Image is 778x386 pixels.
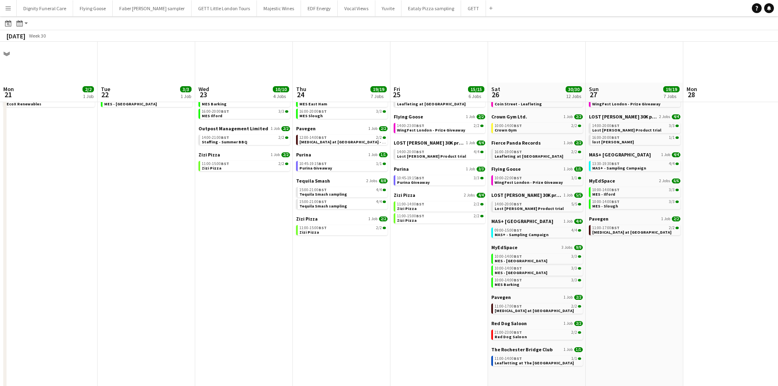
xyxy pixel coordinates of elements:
span: MES - East Croydon [495,258,547,263]
span: MAS+ - Sampling Campaign [495,232,548,237]
span: BST [611,225,620,230]
a: 11:00-15:00BST2/2Zizi Pizza [397,213,484,223]
button: Faber [PERSON_NAME] sampler [113,0,192,16]
span: 16:00-20:00 [299,109,327,114]
span: Red Dog Saloon [491,320,527,326]
span: Tequila Smash sampling [299,203,347,209]
a: 11:00-15:00BST2/2Zizi Pizza [299,225,386,234]
span: 1 Job [368,126,377,131]
span: Zizi Pizza [296,216,318,222]
span: Pavegen [296,125,316,132]
span: 1/1 [571,176,577,180]
span: 1 Job [564,193,573,198]
span: 1 Job [564,321,573,326]
span: BST [514,303,522,309]
span: 4/4 [669,162,675,166]
span: Red Dog Saloon [495,334,527,339]
div: Zizi Pizza1 Job2/211:00-15:00BST2/2Zizi Pizza [198,152,290,173]
span: BST [611,187,620,192]
span: 1 Job [368,152,377,157]
span: 11:00-17:00 [495,304,522,308]
span: Coin Street - Leafleting [495,101,542,107]
span: MAS+ - Sampling Campaign [592,165,646,171]
span: 3/3 [571,254,577,259]
span: 3/3 [669,188,675,192]
span: 11:00-14:00 [397,202,424,206]
span: 2/2 [379,126,388,131]
span: MyEdSpace [589,178,615,184]
span: BST [514,123,522,128]
span: 1/1 [379,152,388,157]
a: 16:00-20:00BST3/3MES Slough [299,109,386,118]
a: 11:00-14:00BST1/1Leafletting at The [GEOGRAPHIC_DATA] [495,356,581,365]
span: BST [514,277,522,283]
a: MyEdSpace2 Jobs6/6 [589,178,680,184]
span: 2/2 [281,126,290,131]
span: 2/2 [571,150,577,154]
a: LOST [PERSON_NAME] 30K product trial1 Job5/5 [491,192,583,198]
a: 14:00-20:00BST5/5Lost [PERSON_NAME] Product trial [495,201,581,211]
a: 09:00-15:00BST4/4MAS+ - Sampling Campaign [495,228,581,237]
span: 11:00-14:00 [495,357,522,361]
span: 14:00-20:00 [397,150,424,154]
span: BST [611,199,620,204]
div: LOST [PERSON_NAME] 30K product trial1 Job4/414:00-20:00BST4/4Lost [PERSON_NAME] Product trial [394,140,485,166]
span: 2/2 [477,114,485,119]
a: 21:00-23:00BST2/2Red Dog Saloon [495,330,581,339]
a: LOST [PERSON_NAME] 30K product trial2 Jobs4/4 [589,114,680,120]
span: 14:00-21:00 [202,136,229,140]
span: 2/2 [82,86,94,92]
span: 2/2 [571,304,577,308]
span: 2/2 [279,136,284,140]
span: 2/2 [474,214,479,218]
span: BST [611,161,620,166]
span: 10:45-19:15 [397,176,424,180]
span: BST [514,356,522,361]
span: 1 Job [564,141,573,145]
span: MES - Slough [592,203,618,209]
span: MAS+ UK [491,218,553,224]
span: BST [319,225,327,230]
a: Purina1 Job1/1 [296,152,388,158]
a: 14:00-20:00BST3/3Lost [PERSON_NAME] Product trial [592,123,679,132]
span: Leafletting at The Bridge Chapel [495,360,574,366]
span: 2 Jobs [366,178,377,183]
a: 10:00-14:00BST3/3MES Barking [495,277,581,287]
span: 1 Job [564,114,573,119]
div: [DATE] [7,32,25,40]
span: 12:00-14:00 [299,136,327,140]
span: Staffing - Summer BBQ [202,139,247,145]
a: 10:00-14:00BST3/3MES - [GEOGRAPHIC_DATA] [495,254,581,263]
span: 10:00-14:00 [495,278,522,282]
a: Pavegen1 Job2/2 [491,294,583,300]
a: 14:00-21:00BST2/2Staffing - Summer BBQ [202,135,288,144]
a: 11:00-15:00BST2/2Zizi Pizza [202,161,288,170]
span: Zizi Pizza [397,206,417,211]
button: GETT Little London Tours [192,0,257,16]
a: Outpost Management Limited1 Job2/2 [198,125,290,132]
span: Purina Giveaway [299,165,332,171]
span: MES - Ilford [592,192,615,197]
span: Pavagen at Spitalfields Market [592,230,671,235]
span: Sat [491,85,500,93]
div: Outpost Management Limited1 Job2/214:00-21:00BST2/2Staffing - Summer BBQ [198,125,290,152]
a: 10:00-14:00BST3/3MES - Ilford [592,187,679,196]
span: 1 Job [564,295,573,300]
span: MES Ilford [202,113,222,118]
div: MAS+ [GEOGRAPHIC_DATA]1 Job4/409:00-15:00BST4/4MAS+ - Sampling Campaign [491,218,583,244]
span: 16:00-20:00 [592,136,620,140]
span: 2/2 [474,124,479,128]
span: 1/1 [571,357,577,361]
span: 4/4 [574,219,583,224]
span: MES - East Ham [495,270,547,275]
span: 4/4 [474,150,479,154]
a: 10:00-14:00BST3/3MES - [GEOGRAPHIC_DATA] [495,266,581,275]
span: Flying Goose [491,166,521,172]
span: EcoX Renewables [7,101,41,107]
span: Pavagen at Spitalfields Market - Training Session [299,139,415,145]
span: 16:00-19:00 [495,150,522,154]
span: Leafleting at Wembley [397,101,466,107]
span: 10:00-22:00 [495,176,522,180]
div: Tequila Smash2 Jobs8/815:00-21:00BST4/4Tequila Smash sampling15:00-21:00BST4/4Tequila Smash sampling [296,178,388,216]
span: 10:00-14:00 [495,124,522,128]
